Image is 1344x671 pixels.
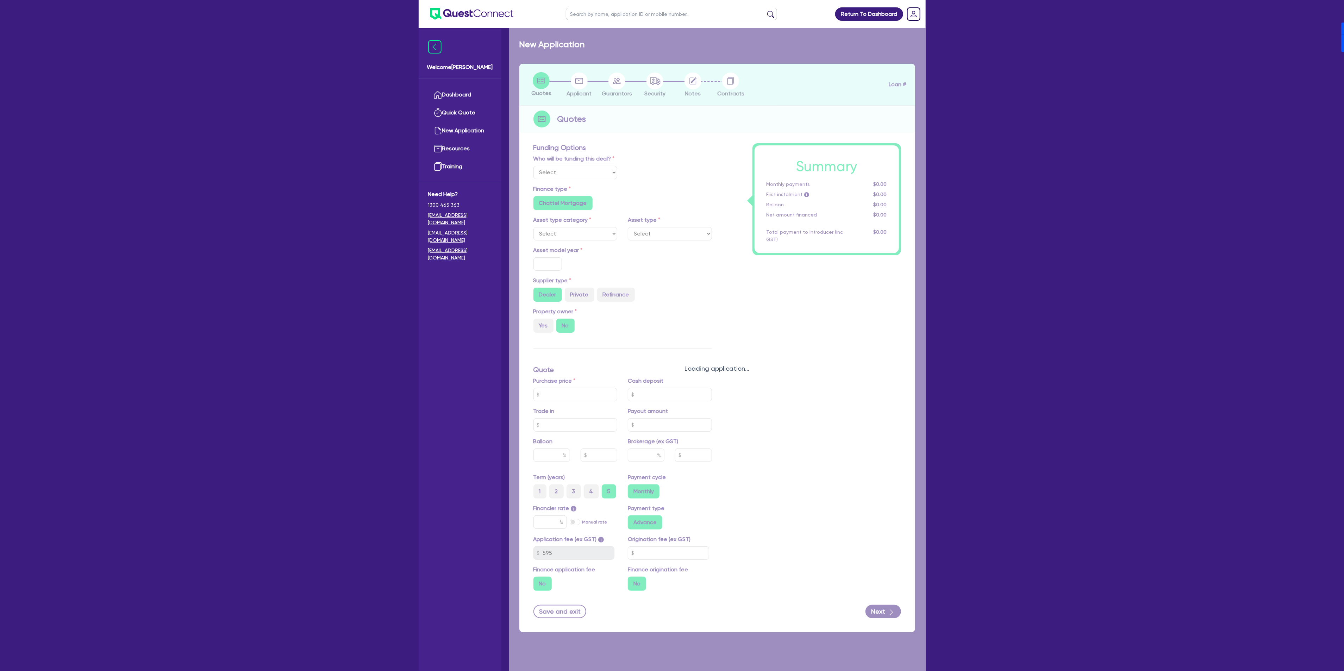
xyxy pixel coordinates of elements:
[434,108,442,117] img: quick-quote
[428,190,492,199] span: Need Help?
[509,364,926,373] div: Loading application...
[428,247,492,262] a: [EMAIL_ADDRESS][DOMAIN_NAME]
[434,162,442,171] img: training
[428,40,442,54] img: icon-menu-close
[566,8,777,20] input: Search by name, application ID or mobile number...
[428,104,492,122] a: Quick Quote
[428,122,492,140] a: New Application
[428,158,492,176] a: Training
[835,7,903,21] a: Return To Dashboard
[428,229,492,244] a: [EMAIL_ADDRESS][DOMAIN_NAME]
[905,5,923,23] a: Dropdown toggle
[427,63,493,71] span: Welcome [PERSON_NAME]
[434,144,442,153] img: resources
[434,126,442,135] img: new-application
[428,86,492,104] a: Dashboard
[428,212,492,226] a: [EMAIL_ADDRESS][DOMAIN_NAME]
[428,140,492,158] a: Resources
[430,8,513,20] img: quest-connect-logo-blue
[428,201,492,209] span: 1300 465 363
